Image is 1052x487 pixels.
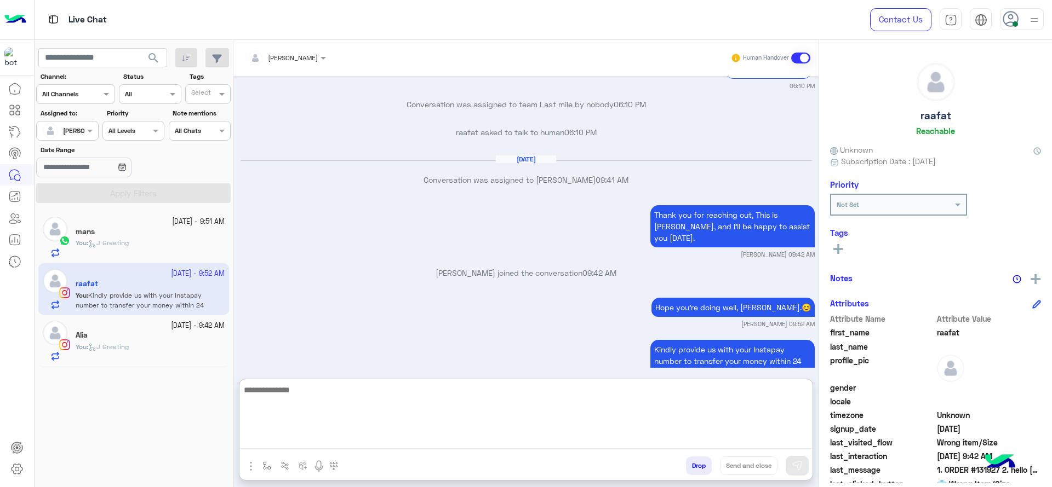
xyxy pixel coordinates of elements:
[830,396,935,407] span: locale
[258,456,276,474] button: select flow
[76,343,87,351] span: You
[76,239,88,247] b: :
[937,409,1042,421] span: Unknown
[123,72,180,82] label: Status
[244,460,258,473] img: send attachment
[870,8,931,31] a: Contact Us
[47,13,60,26] img: tab
[76,331,88,340] h5: Alia
[937,382,1042,393] span: null
[596,175,628,184] span: 09:41 AM
[945,14,957,26] img: tab
[238,267,815,279] p: [PERSON_NAME] joined the conversation
[268,54,318,62] span: [PERSON_NAME]
[937,313,1042,324] span: Attribute Value
[830,228,1041,237] h6: Tags
[59,339,70,350] img: Instagram
[841,155,936,167] span: Subscription Date : [DATE]
[294,456,312,474] button: create order
[41,108,97,118] label: Assigned to:
[741,320,815,328] small: [PERSON_NAME] 09:52 AM
[830,355,935,380] span: profile_pic
[651,298,815,317] p: 8/10/2025, 9:52 AM
[329,462,338,471] img: make a call
[937,396,1042,407] span: null
[937,327,1042,338] span: raafat️
[43,217,67,241] img: defaultAdmin.png
[171,321,225,331] small: [DATE] - 9:42 AM
[650,205,815,247] p: 8/10/2025, 9:42 AM
[238,126,815,138] p: raafat️ asked to talk to human
[238,98,815,110] p: Conversation was assigned to team Last mile by nobody
[41,145,163,155] label: Date Range
[172,217,225,227] small: [DATE] - 9:51 AM
[650,340,815,382] p: 8/10/2025, 9:52 AM
[614,100,646,109] span: 06:10 PM
[41,72,114,82] label: Channel:
[686,456,712,475] button: Drop
[981,443,1019,482] img: hulul-logo.png
[59,235,70,246] img: WhatsApp
[190,72,230,82] label: Tags
[190,88,211,100] div: Select
[281,461,289,470] img: Trigger scenario
[76,227,95,236] h5: mans
[299,461,307,470] img: create order
[830,144,873,155] span: Unknown
[937,450,1042,462] span: 2025-10-08T06:42:30.08Z
[830,423,935,434] span: signup_date
[830,179,859,189] h6: Priority
[720,456,777,475] button: Send and close
[4,8,26,31] img: Logo
[76,239,87,247] span: You
[830,382,935,393] span: gender
[940,8,962,31] a: tab
[1027,13,1041,27] img: profile
[238,174,815,185] p: Conversation was assigned to [PERSON_NAME]
[830,313,935,324] span: Attribute Name
[496,155,556,163] h6: [DATE]
[937,355,964,382] img: defaultAdmin.png
[830,327,935,338] span: first_name
[140,48,167,72] button: search
[830,409,935,421] span: timezone
[937,464,1042,476] span: 1. ORDER #131927 2. hello ana kont mtklm m3ako embar7 be 7esos en 3ayz a3mel refund lel order wel...
[43,321,67,345] img: defaultAdmin.png
[276,456,294,474] button: Trigger scenario
[937,437,1042,448] span: Wrong item/Size
[830,298,869,308] h6: Attributes
[76,343,88,351] b: :
[1013,275,1021,283] img: notes
[830,273,853,283] h6: Notes
[36,183,231,203] button: Apply Filters
[792,460,803,471] img: send message
[975,14,987,26] img: tab
[743,54,789,62] small: Human Handover
[1031,274,1040,284] img: add
[582,268,616,277] span: 09:42 AM
[107,108,163,118] label: Priority
[88,343,129,351] span: J Greeting
[741,250,815,259] small: [PERSON_NAME] 09:42 AM
[790,82,815,90] small: 06:10 PM
[830,450,935,462] span: last_interaction
[917,63,954,101] img: defaultAdmin.png
[916,126,955,136] h6: Reachable
[262,461,271,470] img: select flow
[830,464,935,476] span: last_message
[837,200,859,208] b: Not Set
[937,423,1042,434] span: 2025-04-21T21:32:54.314Z
[88,239,129,247] span: J Greeting
[830,341,935,352] span: last_name
[830,437,935,448] span: last_visited_flow
[921,109,951,122] h5: raafat️
[4,48,24,67] img: 317874714732967
[68,13,107,27] p: Live Chat
[43,123,58,138] img: defaultAdmin.png
[564,127,597,137] span: 06:10 PM
[312,460,325,473] img: send voice note
[147,51,160,65] span: search
[173,108,229,118] label: Note mentions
